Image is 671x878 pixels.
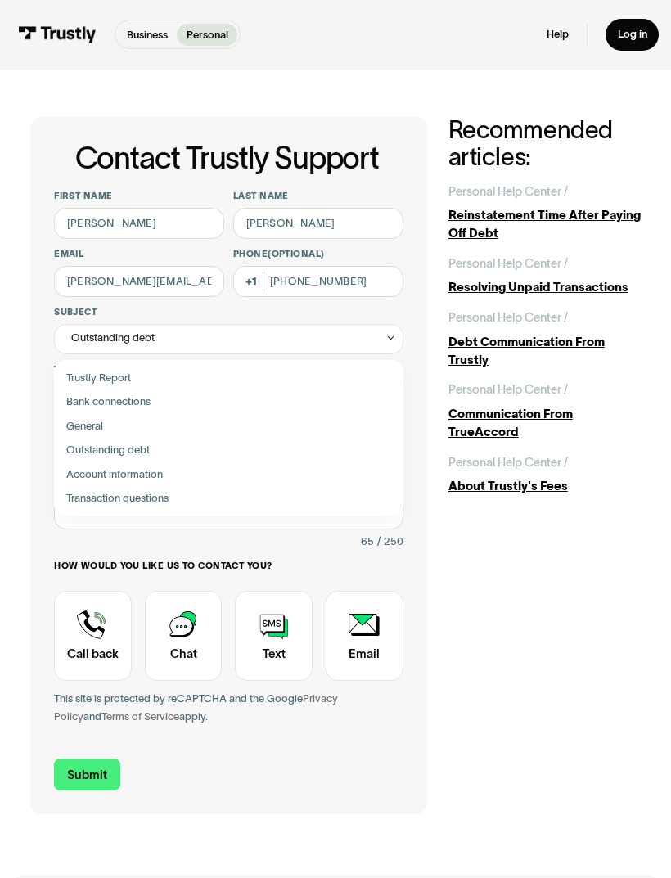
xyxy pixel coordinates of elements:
[448,453,568,471] div: Personal Help Center /
[66,466,163,484] span: Account information
[54,208,224,239] input: Alex
[448,117,642,170] h2: Recommended articles:
[547,28,569,42] a: Help
[71,329,155,347] div: Outstanding debt
[448,477,642,495] div: About Trustly's Fees
[448,254,642,296] a: Personal Help Center /Resolving Unpaid Transactions
[54,190,224,202] label: First name
[54,690,403,726] div: This site is protected by reCAPTCHA and the Google and apply.
[54,266,224,297] input: alex@mail.com
[448,206,642,242] div: Reinstatement Time After Paying Off Debt
[233,266,403,297] input: (555) 555-5555
[118,24,177,46] a: Business
[54,354,403,516] nav: Outstanding debt
[268,249,324,259] span: (Optional)
[177,24,236,46] a: Personal
[448,254,568,272] div: Personal Help Center /
[448,333,642,369] div: Debt Communication From Trustly
[54,306,403,318] label: Subject
[66,489,169,507] span: Transaction questions
[127,27,168,43] p: Business
[54,324,403,354] div: Outstanding debt
[66,393,151,411] span: Bank connections
[618,28,647,42] div: Log in
[101,710,179,723] a: Terms of Service
[448,308,568,326] div: Personal Help Center /
[448,182,642,243] a: Personal Help Center /Reinstatement Time After Paying Off Debt
[18,26,97,43] img: Trustly Logo
[66,441,150,459] span: Outstanding debt
[233,190,403,202] label: Last name
[66,369,131,387] span: Trustly Report
[448,405,642,441] div: Communication From TrueAccord
[54,692,338,723] a: Privacy Policy
[54,560,403,572] label: How would you like us to contact you?
[448,380,568,398] div: Personal Help Center /
[54,759,119,790] input: Submit
[361,533,374,551] div: 65
[233,208,403,239] input: Howard
[233,248,403,260] label: Phone
[54,248,224,260] label: Email
[377,533,403,551] div: / 250
[66,417,103,435] span: General
[448,453,642,495] a: Personal Help Center /About Trustly's Fees
[187,27,228,43] p: Personal
[54,190,403,790] form: Contact Trustly Support
[51,142,403,174] h1: Contact Trustly Support
[606,19,659,51] a: Log in
[448,308,642,369] a: Personal Help Center /Debt Communication From Trustly
[448,380,642,441] a: Personal Help Center /Communication From TrueAccord
[448,278,642,296] div: Resolving Unpaid Transactions
[448,182,568,200] div: Personal Help Center /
